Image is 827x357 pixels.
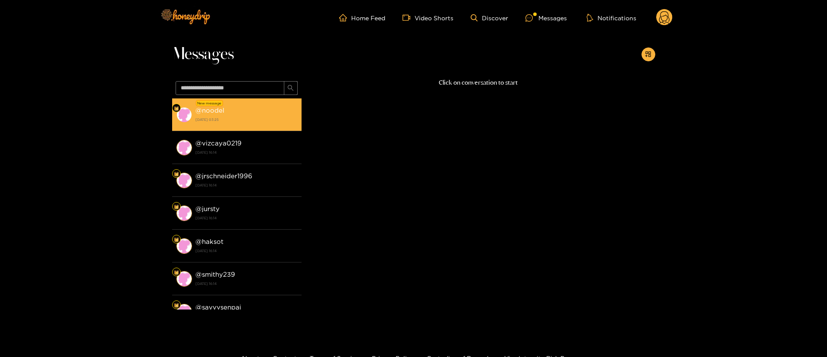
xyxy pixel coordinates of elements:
[195,247,297,255] strong: [DATE] 16:14
[284,81,298,95] button: search
[195,238,223,245] strong: @ haksot
[402,14,415,22] span: video-camera
[195,271,235,278] strong: @ smithy239
[195,303,241,311] strong: @ savvysenpai
[176,140,192,155] img: conversation
[195,139,242,147] strong: @ vizcaya0219
[302,78,655,88] p: Click on conversation to start
[645,51,651,58] span: appstore-add
[195,107,224,114] strong: @ noodel
[174,171,179,177] img: Fan Level
[195,214,297,222] strong: [DATE] 16:14
[174,270,179,275] img: Fan Level
[176,271,192,287] img: conversation
[174,106,179,111] img: Fan Level
[176,304,192,319] img: conversation
[196,100,223,106] div: New message
[525,13,567,23] div: Messages
[471,14,508,22] a: Discover
[174,204,179,209] img: Fan Level
[287,85,294,92] span: search
[641,47,655,61] button: appstore-add
[402,14,453,22] a: Video Shorts
[174,303,179,308] img: Fan Level
[195,148,297,156] strong: [DATE] 16:14
[176,173,192,188] img: conversation
[195,181,297,189] strong: [DATE] 16:14
[176,205,192,221] img: conversation
[176,238,192,254] img: conversation
[195,280,297,287] strong: [DATE] 16:14
[195,116,297,123] strong: [DATE] 03:25
[584,13,639,22] button: Notifications
[195,172,252,180] strong: @ jrschneider1996
[172,44,234,65] span: Messages
[195,205,220,212] strong: @ jursty
[176,107,192,123] img: conversation
[339,14,351,22] span: home
[339,14,385,22] a: Home Feed
[174,237,179,242] img: Fan Level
